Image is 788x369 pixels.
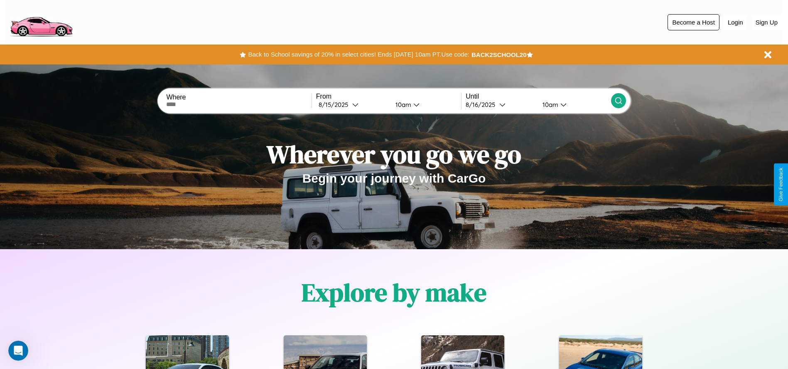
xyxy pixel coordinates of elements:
[389,100,462,109] button: 10am
[471,51,527,58] b: BACK2SCHOOL20
[319,101,352,109] div: 8 / 15 / 2025
[538,101,560,109] div: 10am
[724,15,747,30] button: Login
[778,168,784,201] div: Give Feedback
[466,101,499,109] div: 8 / 16 / 2025
[751,15,782,30] button: Sign Up
[466,93,611,100] label: Until
[246,49,471,60] button: Back to School savings of 20% in select cities! Ends [DATE] 10am PT.Use code:
[668,14,719,30] button: Become a Host
[391,101,413,109] div: 10am
[6,4,76,39] img: logo
[166,94,311,101] label: Where
[302,275,486,310] h1: Explore by make
[316,100,389,109] button: 8/15/2025
[536,100,611,109] button: 10am
[316,93,461,100] label: From
[8,341,28,361] iframe: Intercom live chat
